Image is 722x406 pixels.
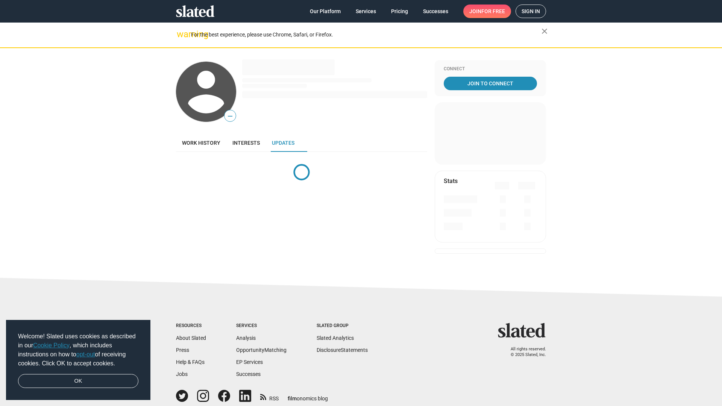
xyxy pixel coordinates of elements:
span: Updates [272,140,294,146]
span: Interests [232,140,260,146]
span: — [224,111,236,121]
a: dismiss cookie message [18,374,138,388]
span: Services [356,5,376,18]
a: RSS [260,391,279,402]
a: Analysis [236,335,256,341]
span: film [288,395,297,401]
span: Our Platform [310,5,341,18]
mat-card-title: Stats [444,177,458,185]
span: Successes [423,5,448,18]
div: Resources [176,323,206,329]
span: for free [481,5,505,18]
a: Press [176,347,189,353]
a: Work history [176,134,226,152]
a: EP Services [236,359,263,365]
a: Help & FAQs [176,359,205,365]
span: Welcome! Slated uses cookies as described in our , which includes instructions on how to of recei... [18,332,138,368]
mat-icon: warning [177,30,186,39]
div: cookieconsent [6,320,150,400]
a: Updates [266,134,300,152]
a: Jobs [176,371,188,377]
div: Connect [444,66,537,72]
a: OpportunityMatching [236,347,287,353]
a: filmonomics blog [288,389,328,402]
a: Our Platform [304,5,347,18]
a: Joinfor free [463,5,511,18]
div: Slated Group [317,323,368,329]
a: Interests [226,134,266,152]
a: Sign in [516,5,546,18]
a: Pricing [385,5,414,18]
span: Join [469,5,505,18]
a: Slated Analytics [317,335,354,341]
span: Sign in [522,5,540,18]
a: Services [350,5,382,18]
a: DisclosureStatements [317,347,368,353]
span: Work history [182,140,220,146]
a: About Slated [176,335,206,341]
a: Successes [417,5,454,18]
mat-icon: close [540,27,549,36]
p: All rights reserved. © 2025 Slated, Inc. [503,347,546,358]
a: Successes [236,371,261,377]
span: Pricing [391,5,408,18]
div: Services [236,323,287,329]
div: For the best experience, please use Chrome, Safari, or Firefox. [191,30,541,40]
span: Join To Connect [445,77,535,90]
a: Cookie Policy [33,342,70,348]
a: Join To Connect [444,77,537,90]
a: opt-out [76,351,95,358]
